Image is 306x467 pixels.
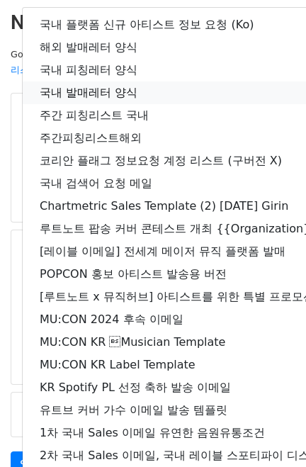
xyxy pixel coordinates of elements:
[235,399,306,467] iframe: Chat Widget
[11,11,295,35] h2: New Campaign
[11,49,193,76] small: Google Sheet:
